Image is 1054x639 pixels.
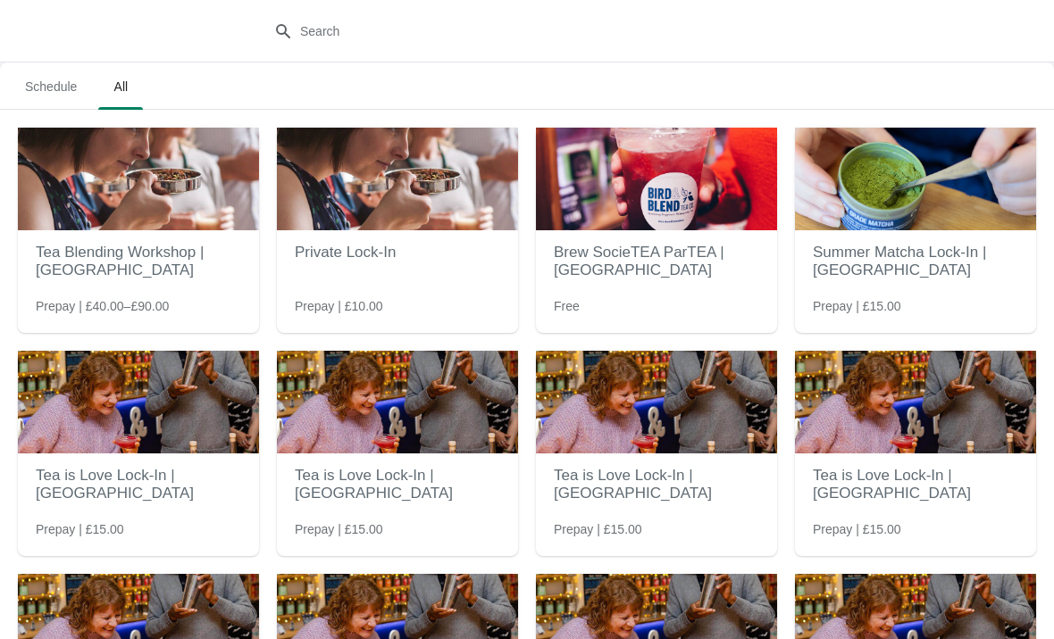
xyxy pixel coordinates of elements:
[277,351,518,453] img: Tea is Love Lock-In | London Borough
[795,128,1036,230] img: Summer Matcha Lock-In | Brighton
[813,297,901,315] span: Prepay | £15.00
[277,128,518,230] img: Private Lock-In
[295,235,500,270] h2: Private Lock-In
[36,235,241,288] h2: Tea Blending Workshop | [GEOGRAPHIC_DATA]
[795,351,1036,453] img: Tea is Love Lock-In | Cardiff
[813,235,1018,288] h2: Summer Matcha Lock-In | [GEOGRAPHIC_DATA]
[295,458,500,511] h2: Tea is Love Lock-In | [GEOGRAPHIC_DATA]
[98,71,143,103] span: All
[36,520,124,538] span: Prepay | £15.00
[536,128,777,230] img: Brew SocieTEA ParTEA | Nottingham
[18,128,259,230] img: Tea Blending Workshop | Manchester
[295,520,383,538] span: Prepay | £15.00
[536,351,777,453] img: Tea is Love Lock-In | Bristol
[554,458,759,511] h2: Tea is Love Lock-In | [GEOGRAPHIC_DATA]
[813,458,1018,511] h2: Tea is Love Lock-In | [GEOGRAPHIC_DATA]
[299,15,790,47] input: Search
[554,297,580,315] span: Free
[11,71,91,103] span: Schedule
[36,458,241,511] h2: Tea is Love Lock-In | [GEOGRAPHIC_DATA]
[18,351,259,453] img: Tea is Love Lock-In | Brighton
[554,235,759,288] h2: Brew SocieTEA ParTEA | [GEOGRAPHIC_DATA]
[813,520,901,538] span: Prepay | £15.00
[554,520,642,538] span: Prepay | £15.00
[295,297,383,315] span: Prepay | £10.00
[36,297,169,315] span: Prepay | £40.00–£90.00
